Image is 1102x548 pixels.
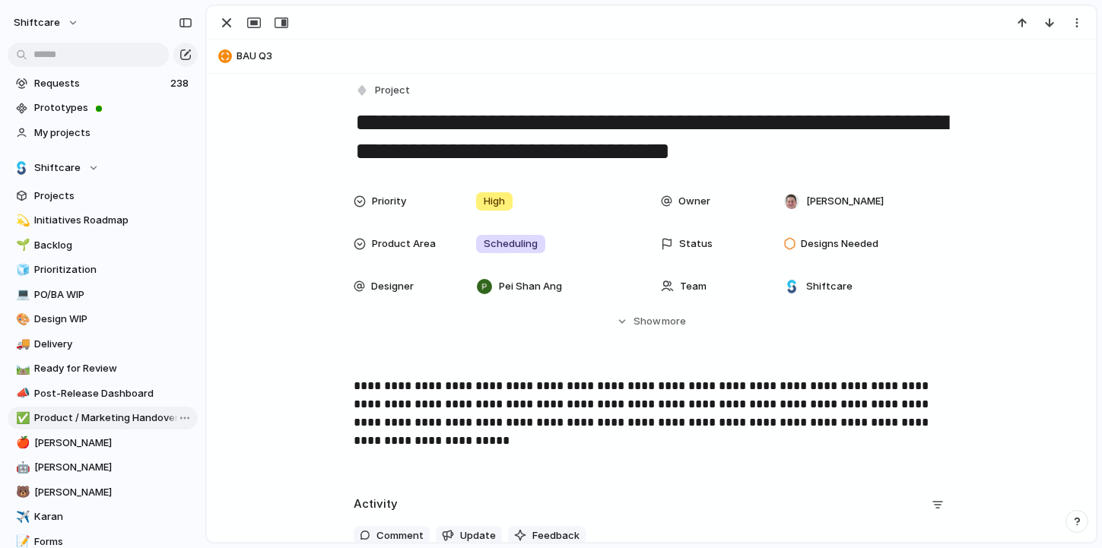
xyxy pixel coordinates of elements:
[8,157,198,179] button: Shiftcare
[678,194,710,209] span: Owner
[34,485,192,500] span: [PERSON_NAME]
[16,212,27,230] div: 💫
[16,385,27,402] div: 📣
[372,194,406,209] span: Priority
[16,434,27,451] div: 🍎
[14,337,29,352] button: 🚚
[436,526,502,546] button: Update
[14,15,60,30] span: shiftcare
[8,234,198,257] div: 🌱Backlog
[16,459,27,477] div: 🤖
[8,284,198,306] a: 💻PO/BA WIP
[16,335,27,353] div: 🚚
[14,213,29,228] button: 💫
[8,382,198,405] a: 📣Post-Release Dashboard
[16,261,27,279] div: 🧊
[214,44,1089,68] button: BAU Q3
[8,258,198,281] a: 🧊Prioritization
[8,72,198,95] a: Requests238
[14,410,29,426] button: ✅
[352,80,414,102] button: Project
[8,97,198,119] a: Prototypes
[371,279,414,294] span: Designer
[8,308,198,331] a: 🎨Design WIP
[34,213,192,228] span: Initiatives Roadmap
[801,236,878,252] span: Designs Needed
[634,314,661,329] span: Show
[372,236,436,252] span: Product Area
[680,279,707,294] span: Team
[806,279,853,294] span: Shiftcare
[34,509,192,524] span: Karan
[8,505,198,528] a: ✈️Karan
[34,160,81,176] span: Shiftcare
[16,483,27,501] div: 🐻
[7,11,87,35] button: shiftcare
[34,262,192,277] span: Prioritization
[354,526,430,546] button: Comment
[662,314,686,329] span: more
[8,357,198,380] a: 🛤️Ready for Review
[34,287,192,303] span: PO/BA WIP
[34,100,192,116] span: Prototypes
[14,386,29,401] button: 📣
[16,286,27,303] div: 💻
[34,337,192,352] span: Delivery
[354,496,398,513] h2: Activity
[532,528,580,543] span: Feedback
[34,436,192,451] span: [PERSON_NAME]
[8,185,198,207] a: Projects
[34,312,192,327] span: Design WIP
[34,361,192,376] span: Ready for Review
[14,509,29,524] button: ✈️
[460,528,496,543] span: Update
[34,410,192,426] span: Product / Marketing Handover
[508,526,586,546] button: Feedback
[679,236,713,252] span: Status
[376,528,424,543] span: Comment
[8,456,198,479] a: 🤖[PERSON_NAME]
[499,279,562,294] span: Pei Shan Ang
[16,508,27,526] div: ✈️
[34,386,192,401] span: Post-Release Dashboard
[14,312,29,327] button: 🎨
[34,125,192,141] span: My projects
[8,209,198,232] a: 💫Initiatives Roadmap
[484,194,505,209] span: High
[14,460,29,475] button: 🤖
[354,308,950,335] button: Showmore
[8,481,198,504] a: 🐻[PERSON_NAME]
[16,360,27,378] div: 🛤️
[484,236,538,252] span: Scheduling
[8,407,198,429] a: ✅Product / Marketing Handover
[14,436,29,451] button: 🍎
[14,238,29,253] button: 🌱
[806,194,884,209] span: [PERSON_NAME]
[8,122,198,144] a: My projects
[16,236,27,254] div: 🌱
[34,76,166,91] span: Requests
[14,361,29,376] button: 🛤️
[8,333,198,356] a: 🚚Delivery
[14,262,29,277] button: 🧊
[14,287,29,303] button: 💻
[170,76,192,91] span: 238
[237,49,1089,64] span: BAU Q3
[34,188,192,204] span: Projects
[34,238,192,253] span: Backlog
[34,460,192,475] span: [PERSON_NAME]
[8,432,198,455] a: 🍎[PERSON_NAME]
[16,311,27,328] div: 🎨
[16,410,27,427] div: ✅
